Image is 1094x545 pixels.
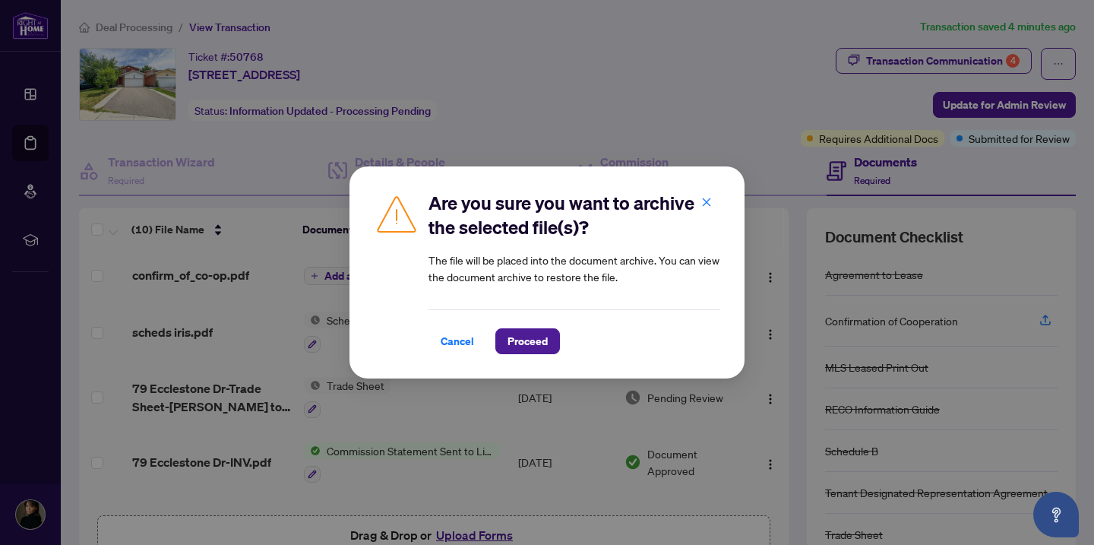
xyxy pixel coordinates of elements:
[1033,492,1079,537] button: Open asap
[495,328,560,354] button: Proceed
[374,191,419,236] img: Caution Icon
[428,328,486,354] button: Cancel
[428,252,720,285] article: The file will be placed into the document archive. You can view the document archive to restore t...
[428,191,720,239] h2: Are you sure you want to archive the selected file(s)?
[701,197,712,208] span: close
[441,329,474,353] span: Cancel
[507,329,548,353] span: Proceed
